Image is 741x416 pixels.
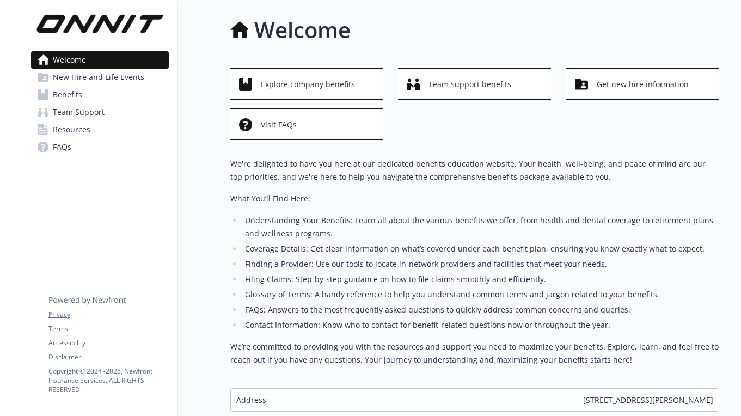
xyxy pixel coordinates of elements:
[242,214,719,240] li: Understanding Your Benefits: Learn all about the various benefits we offer, from health and denta...
[230,192,719,205] p: What You’ll Find Here:
[254,14,351,46] h1: Welcome
[242,258,719,271] li: Finding a Provider: Use our tools to locate in-network providers and facilities that meet your ne...
[31,121,169,138] a: Resources
[48,338,168,348] a: Accessibility
[230,340,719,366] p: We’re committed to providing you with the resources and support you need to maximize your benefit...
[31,138,169,156] a: FAQs
[230,68,383,100] button: Explore company benefits
[53,121,90,138] span: Resources
[398,68,551,100] button: Team support benefits
[31,86,169,103] a: Benefits
[261,114,297,135] span: Visit FAQs
[53,103,105,121] span: Team Support
[48,324,168,334] a: Terms
[48,310,168,320] a: Privacy
[597,74,689,95] span: Get new hire information
[53,51,86,69] span: Welcome
[242,319,719,332] li: Contact Information: Know who to contact for benefit-related questions now or throughout the year.
[31,51,169,69] a: Welcome
[583,394,713,406] span: [STREET_ADDRESS][PERSON_NAME]
[242,288,719,301] li: Glossary of Terms: A handy reference to help you understand common terms and jargon related to yo...
[242,242,719,255] li: Coverage Details: Get clear information on what’s covered under each benefit plan, ensuring you k...
[31,69,169,86] a: New Hire and Life Events
[566,68,719,100] button: Get new hire information
[236,394,266,406] span: Address
[428,74,511,95] span: Team support benefits
[53,138,71,156] span: FAQs
[48,366,168,394] p: Copyright © 2024 - 2025 , Newfront Insurance Services, ALL RIGHTS RESERVED
[230,157,719,183] p: We're delighted to have you here at our dedicated benefits education website. Your health, well-b...
[31,103,169,121] a: Team Support
[53,69,144,86] span: New Hire and Life Events
[48,352,168,362] a: Disclaimer
[261,74,355,95] span: Explore company benefits
[53,86,82,103] span: Benefits
[242,273,719,286] li: Filing Claims: Step-by-step guidance on how to file claims smoothly and efficiently.
[242,303,719,316] li: FAQs: Answers to the most frequently asked questions to quickly address common concerns and queries.
[230,108,383,140] button: Visit FAQs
